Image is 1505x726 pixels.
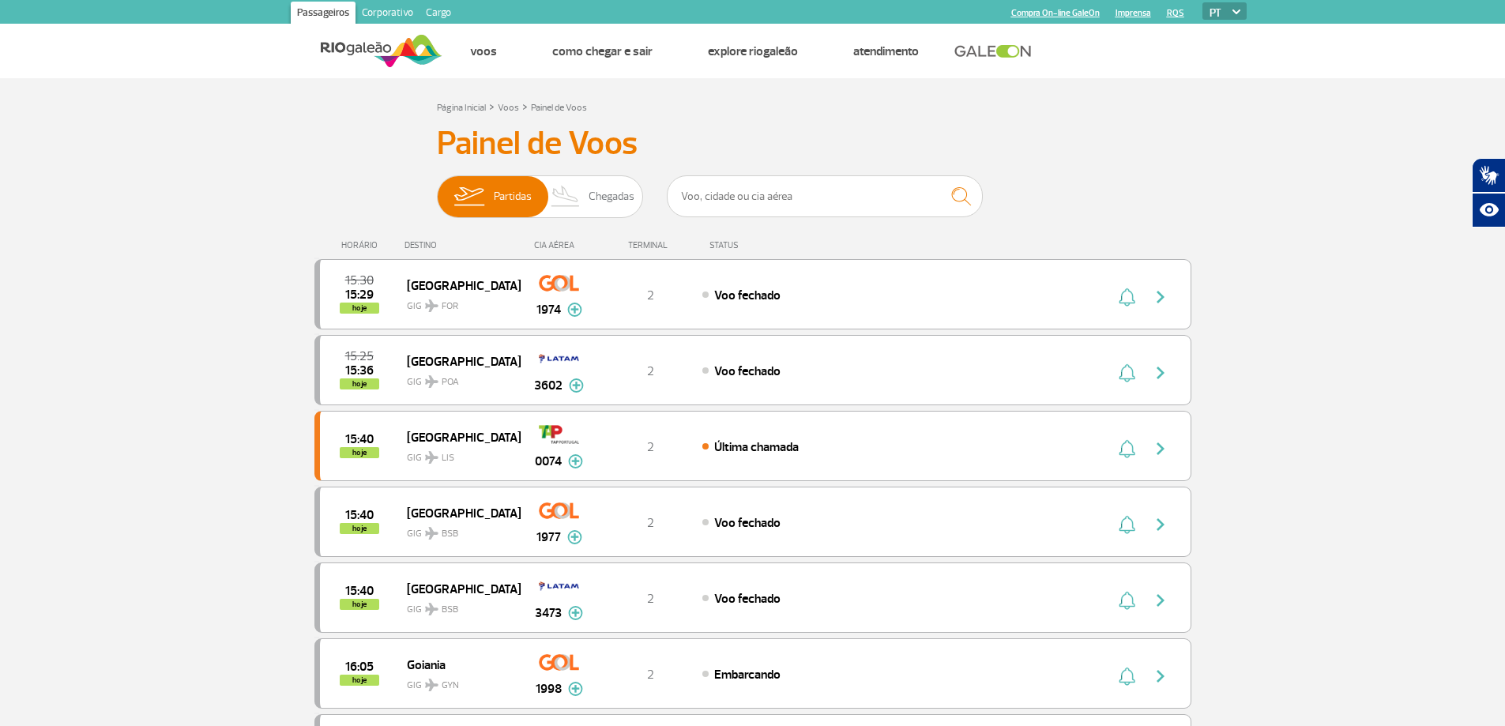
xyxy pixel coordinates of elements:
[425,451,438,464] img: destiny_airplane.svg
[1472,193,1505,228] button: Abrir recursos assistivos.
[1119,515,1135,534] img: sino-painel-voo.svg
[340,447,379,458] span: hoje
[543,176,589,217] img: slider-desembarque
[1472,158,1505,228] div: Plugin de acessibilidade da Hand Talk.
[522,97,528,115] a: >
[407,367,508,389] span: GIG
[1151,363,1170,382] img: seta-direita-painel-voo.svg
[407,502,508,523] span: [GEOGRAPHIC_DATA]
[407,427,508,447] span: [GEOGRAPHIC_DATA]
[437,102,486,114] a: Página Inicial
[520,240,599,250] div: CIA AÉREA
[425,299,438,312] img: destiny_airplane.svg
[535,604,562,623] span: 3473
[1151,439,1170,458] img: seta-direita-painel-voo.svg
[1151,515,1170,534] img: seta-direita-painel-voo.svg
[319,240,405,250] div: HORÁRIO
[494,176,532,217] span: Partidas
[1167,8,1184,18] a: RQS
[425,679,438,691] img: destiny_airplane.svg
[714,515,781,531] span: Voo fechado
[442,299,458,314] span: FOR
[714,591,781,607] span: Voo fechado
[569,378,584,393] img: mais-info-painel-voo.svg
[420,2,457,27] a: Cargo
[534,376,562,395] span: 3602
[536,300,561,319] span: 1974
[714,439,799,455] span: Última chamada
[345,275,374,286] span: 2025-08-26 15:30:00
[647,515,654,531] span: 2
[442,679,459,693] span: GYN
[345,585,374,596] span: 2025-08-26 15:40:00
[647,363,654,379] span: 2
[407,670,508,693] span: GIG
[470,43,497,59] a: Voos
[407,578,508,599] span: [GEOGRAPHIC_DATA]
[536,679,562,698] span: 1998
[853,43,919,59] a: Atendimento
[407,275,508,295] span: [GEOGRAPHIC_DATA]
[356,2,420,27] a: Corporativo
[442,375,459,389] span: POA
[568,606,583,620] img: mais-info-painel-voo.svg
[498,102,519,114] a: Voos
[345,365,374,376] span: 2025-08-26 15:36:00
[340,303,379,314] span: hoje
[536,528,561,547] span: 1977
[291,2,356,27] a: Passageiros
[442,527,458,541] span: BSB
[647,591,654,607] span: 2
[714,363,781,379] span: Voo fechado
[567,530,582,544] img: mais-info-painel-voo.svg
[345,289,374,300] span: 2025-08-26 15:29:00
[1119,288,1135,307] img: sino-painel-voo.svg
[425,375,438,388] img: destiny_airplane.svg
[425,603,438,615] img: destiny_airplane.svg
[442,451,454,465] span: LIS
[1472,158,1505,193] button: Abrir tradutor de língua de sinais.
[647,288,654,303] span: 2
[407,442,508,465] span: GIG
[567,303,582,317] img: mais-info-painel-voo.svg
[437,124,1069,164] h3: Painel de Voos
[345,351,374,362] span: 2025-08-26 15:25:00
[1151,591,1170,610] img: seta-direita-painel-voo.svg
[407,291,508,314] span: GIG
[667,175,983,217] input: Voo, cidade ou cia aérea
[589,176,634,217] span: Chegadas
[568,682,583,696] img: mais-info-painel-voo.svg
[442,603,458,617] span: BSB
[340,523,379,534] span: hoje
[1119,591,1135,610] img: sino-painel-voo.svg
[1116,8,1151,18] a: Imprensa
[1119,439,1135,458] img: sino-painel-voo.svg
[489,97,495,115] a: >
[1011,8,1100,18] a: Compra On-line GaleOn
[1151,667,1170,686] img: seta-direita-painel-voo.svg
[1119,363,1135,382] img: sino-painel-voo.svg
[568,454,583,468] img: mais-info-painel-voo.svg
[1151,288,1170,307] img: seta-direita-painel-voo.svg
[708,43,798,59] a: Explore RIOgaleão
[599,240,702,250] div: TERMINAL
[340,675,379,686] span: hoje
[714,667,781,683] span: Embarcando
[1119,667,1135,686] img: sino-painel-voo.svg
[647,439,654,455] span: 2
[345,661,374,672] span: 2025-08-26 16:05:00
[425,527,438,540] img: destiny_airplane.svg
[714,288,781,303] span: Voo fechado
[407,518,508,541] span: GIG
[407,654,508,675] span: Goiania
[702,240,830,250] div: STATUS
[407,351,508,371] span: [GEOGRAPHIC_DATA]
[340,378,379,389] span: hoje
[404,240,520,250] div: DESTINO
[552,43,653,59] a: Como chegar e sair
[531,102,587,114] a: Painel de Voos
[340,599,379,610] span: hoje
[444,176,494,217] img: slider-embarque
[407,594,508,617] span: GIG
[345,434,374,445] span: 2025-08-26 15:40:00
